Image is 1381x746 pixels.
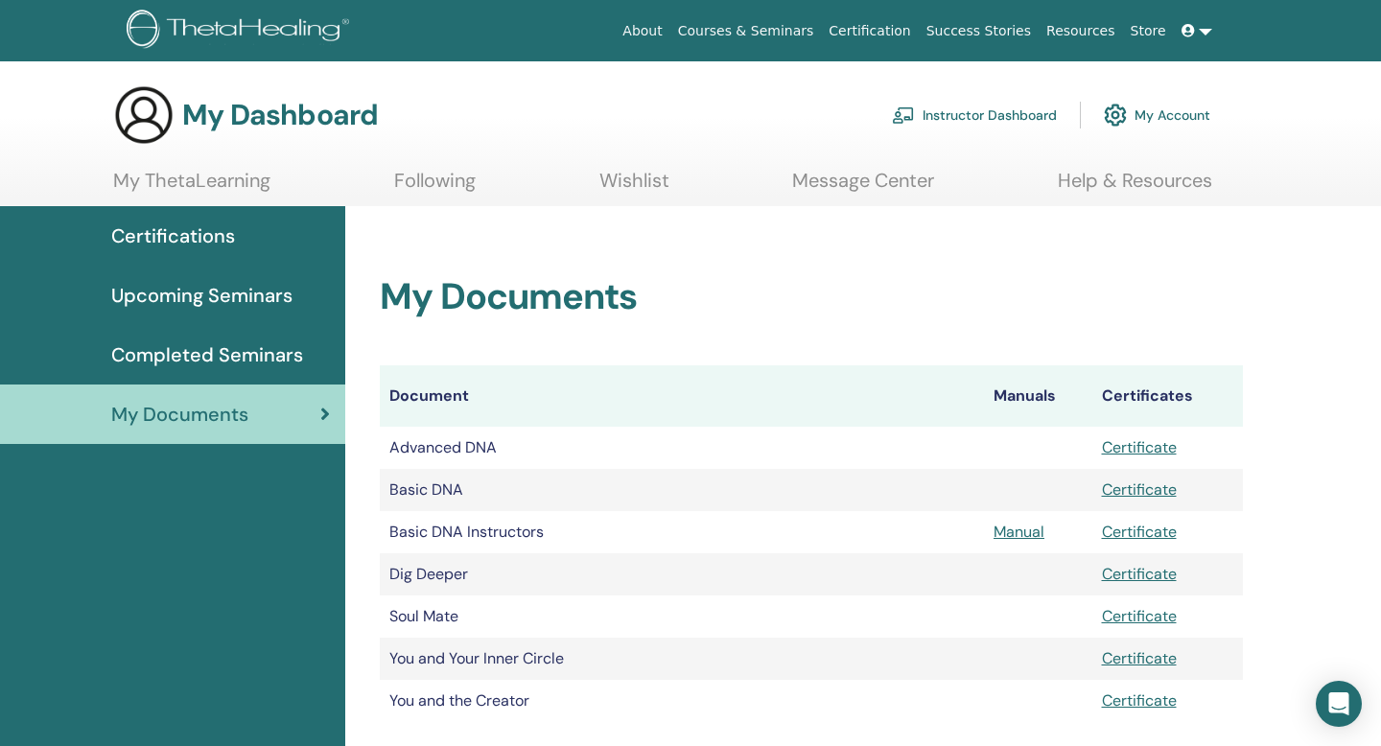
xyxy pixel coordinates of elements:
[111,400,248,429] span: My Documents
[380,469,984,511] td: Basic DNA
[1092,365,1244,427] th: Certificates
[670,13,822,49] a: Courses & Seminars
[1104,94,1210,136] a: My Account
[919,13,1039,49] a: Success Stories
[380,595,984,638] td: Soul Mate
[1104,99,1127,131] img: cog.svg
[380,365,984,427] th: Document
[615,13,669,49] a: About
[182,98,378,132] h3: My Dashboard
[1102,522,1177,542] a: Certificate
[111,340,303,369] span: Completed Seminars
[380,553,984,595] td: Dig Deeper
[892,94,1057,136] a: Instructor Dashboard
[1102,648,1177,668] a: Certificate
[380,638,984,680] td: You and Your Inner Circle
[892,106,915,124] img: chalkboard-teacher.svg
[111,221,235,250] span: Certifications
[599,169,669,206] a: Wishlist
[1102,564,1177,584] a: Certificate
[380,680,984,722] td: You and the Creator
[792,169,934,206] a: Message Center
[1039,13,1123,49] a: Resources
[113,169,270,206] a: My ThetaLearning
[1102,437,1177,457] a: Certificate
[127,10,356,53] img: logo.png
[111,281,293,310] span: Upcoming Seminars
[821,13,918,49] a: Certification
[984,365,1092,427] th: Manuals
[380,511,984,553] td: Basic DNA Instructors
[113,84,175,146] img: generic-user-icon.jpg
[380,427,984,469] td: Advanced DNA
[1123,13,1174,49] a: Store
[994,522,1044,542] a: Manual
[1102,479,1177,500] a: Certificate
[1102,690,1177,711] a: Certificate
[1102,606,1177,626] a: Certificate
[394,169,476,206] a: Following
[1058,169,1212,206] a: Help & Resources
[380,275,1243,319] h2: My Documents
[1316,681,1362,727] div: Open Intercom Messenger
